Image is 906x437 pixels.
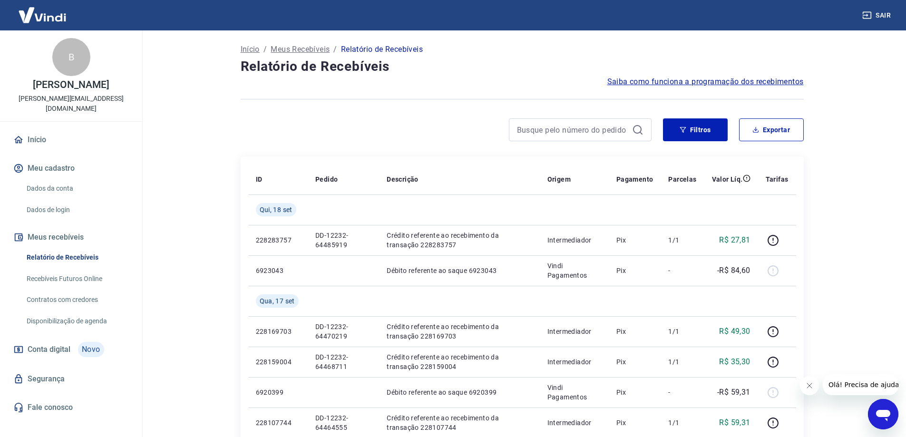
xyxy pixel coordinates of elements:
a: Meus Recebíveis [271,44,330,55]
p: R$ 35,30 [719,356,750,368]
p: ID [256,175,263,184]
p: Relatório de Recebíveis [341,44,423,55]
p: 6920399 [256,388,300,397]
p: Intermediador [547,357,601,367]
a: Relatório de Recebíveis [23,248,131,267]
p: 6923043 [256,266,300,275]
p: DD-12232-64464555 [315,413,371,432]
h4: Relatório de Recebíveis [241,57,804,76]
p: Origem [547,175,571,184]
p: Pix [616,327,653,336]
p: Intermediador [547,235,601,245]
button: Meus recebíveis [11,227,131,248]
p: Pedido [315,175,338,184]
span: Qui, 18 set [260,205,292,214]
input: Busque pelo número do pedido [517,123,628,137]
p: [PERSON_NAME][EMAIL_ADDRESS][DOMAIN_NAME] [8,94,135,114]
p: Crédito referente ao recebimento da transação 228159004 [387,352,532,371]
button: Filtros [663,118,728,141]
a: Saiba como funciona a programação dos recebimentos [607,76,804,87]
a: Início [241,44,260,55]
button: Exportar [739,118,804,141]
button: Meu cadastro [11,158,131,179]
p: Pix [616,418,653,427]
p: Débito referente ao saque 6923043 [387,266,532,275]
p: Débito referente ao saque 6920399 [387,388,532,397]
span: Novo [78,342,104,357]
a: Dados da conta [23,179,131,198]
iframe: Botão para abrir a janela de mensagens [868,399,898,429]
p: DD-12232-64468711 [315,352,371,371]
a: Contratos com credores [23,290,131,310]
p: Intermediador [547,418,601,427]
p: -R$ 59,31 [717,387,750,398]
span: Qua, 17 set [260,296,295,306]
p: Crédito referente ao recebimento da transação 228169703 [387,322,532,341]
p: Crédito referente ao recebimento da transação 228283757 [387,231,532,250]
p: -R$ 84,60 [717,265,750,276]
p: Intermediador [547,327,601,336]
iframe: Fechar mensagem [800,376,819,395]
p: Pix [616,388,653,397]
p: 1/1 [668,357,696,367]
p: - [668,388,696,397]
img: Vindi [11,0,73,29]
p: / [263,44,267,55]
a: Dados de login [23,200,131,220]
p: / [333,44,337,55]
p: 228159004 [256,357,300,367]
p: 1/1 [668,327,696,336]
p: Pagamento [616,175,653,184]
p: 228283757 [256,235,300,245]
p: DD-12232-64485919 [315,231,371,250]
a: Conta digitalNovo [11,338,131,361]
p: [PERSON_NAME] [33,80,109,90]
p: 1/1 [668,235,696,245]
a: Disponibilização de agenda [23,311,131,331]
p: Crédito referente ao recebimento da transação 228107744 [387,413,532,432]
p: DD-12232-64470219 [315,322,371,341]
a: Início [11,129,131,150]
p: R$ 59,31 [719,417,750,428]
iframe: Mensagem da empresa [823,374,898,395]
p: 1/1 [668,418,696,427]
a: Fale conosco [11,397,131,418]
a: Recebíveis Futuros Online [23,269,131,289]
p: Descrição [387,175,419,184]
p: 228169703 [256,327,300,336]
p: Pix [616,266,653,275]
span: Olá! Precisa de ajuda? [6,7,80,14]
a: Segurança [11,369,131,389]
div: B [52,38,90,76]
p: Tarifas [766,175,789,184]
p: Pix [616,357,653,367]
p: - [668,266,696,275]
p: Valor Líq. [712,175,743,184]
p: R$ 27,81 [719,234,750,246]
p: Pix [616,235,653,245]
button: Sair [860,7,895,24]
p: Vindi Pagamentos [547,261,601,280]
p: 228107744 [256,418,300,427]
p: R$ 49,30 [719,326,750,337]
p: Vindi Pagamentos [547,383,601,402]
span: Conta digital [28,343,70,356]
p: Parcelas [668,175,696,184]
